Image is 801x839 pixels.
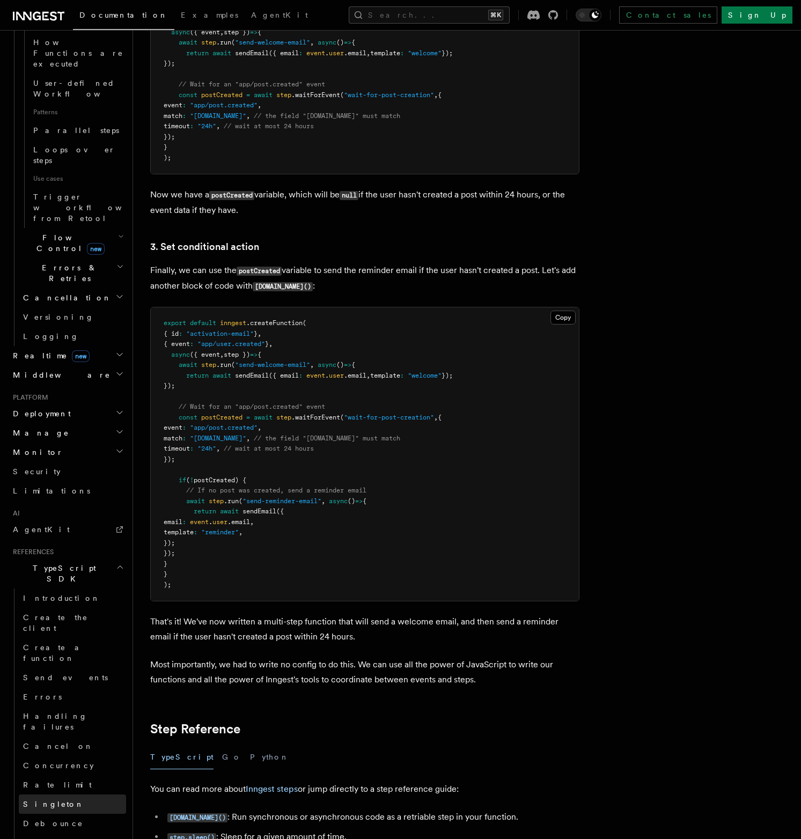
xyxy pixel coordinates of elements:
a: Sign Up [722,6,792,24]
a: AgentKit [9,520,126,539]
span: . [209,518,212,526]
span: inngest [220,319,246,327]
span: Concurrency [23,761,94,770]
span: user [329,372,344,379]
span: Handling failures [23,712,87,731]
span: async [329,497,348,505]
span: .run [216,361,231,369]
span: { [438,91,442,99]
a: Concurrency [19,756,126,775]
span: } [164,143,167,151]
span: if [179,476,186,484]
button: Copy [550,311,576,325]
span: new [72,350,90,362]
span: Versioning [23,313,94,321]
a: Singleton [19,794,126,814]
span: ); [164,581,171,588]
span: }); [164,133,175,141]
a: Versioning [19,307,126,327]
span: , [216,122,220,130]
span: Logging [23,332,79,341]
span: Create the client [23,613,88,632]
code: postCreated [237,267,282,276]
span: const [179,91,197,99]
span: ({ [276,507,284,515]
a: Create a function [19,638,126,668]
span: }); [164,382,175,389]
span: "[DOMAIN_NAME]" [190,112,246,120]
span: ( [231,361,235,369]
span: , [246,435,250,442]
span: : [190,340,194,348]
span: await [254,91,273,99]
span: () [348,497,355,505]
span: "activation-email" [186,330,254,337]
span: event [164,101,182,109]
span: Cancel on [23,742,93,750]
span: : [179,330,182,337]
a: Handling failures [19,706,126,737]
span: ({ event [190,28,220,36]
a: Create the client [19,608,126,638]
span: , [366,49,370,57]
span: : [182,112,186,120]
span: async [318,39,336,46]
span: . [325,49,329,57]
a: Rate limit [19,775,126,794]
span: . [325,372,329,379]
span: , [258,101,261,109]
span: event [306,372,325,379]
span: Realtime [9,350,90,361]
span: event [306,49,325,57]
span: match [164,435,182,442]
a: Debounce [19,814,126,833]
span: Examples [181,11,238,19]
span: "send-reminder-email" [242,497,321,505]
span: sendEmail [235,372,269,379]
span: Parallel steps [33,126,119,135]
span: => [250,28,258,36]
span: "welcome" [408,372,442,379]
button: Realtimenew [9,346,126,365]
a: Loops over steps [29,140,126,170]
span: .waitForEvent [291,91,340,99]
p: Finally, we can use the variable to send the reminder email if the user hasn't created a post. Le... [150,263,579,294]
span: Cancellation [19,292,112,303]
span: "reminder" [201,528,239,536]
code: [DOMAIN_NAME]() [253,282,313,291]
span: template [370,49,400,57]
span: , [258,330,261,337]
span: await [212,372,231,379]
span: ( [340,414,344,421]
span: , [216,445,220,452]
span: }); [442,49,453,57]
span: timeout [164,122,190,130]
span: "send-welcome-email" [235,39,310,46]
span: await [254,414,273,421]
span: step }) [224,351,250,358]
span: "send-welcome-email" [235,361,310,369]
a: Contact sales [619,6,717,24]
span: Trigger workflows from Retool [33,193,151,223]
span: { [351,39,355,46]
span: Send events [23,673,108,682]
span: , [220,28,224,36]
span: postCreated [201,91,242,99]
p: Now we have a variable, which will be if the user hasn't created a post within 24 hours, or the e... [150,187,579,218]
span: , [269,340,273,348]
span: ( [340,91,344,99]
span: } [164,560,167,568]
span: event [190,518,209,526]
span: .email [344,372,366,379]
span: "wait-for-post-creation" [344,91,434,99]
span: Singleton [23,800,84,808]
span: { [258,351,261,358]
p: Most importantly, we had to write no config to do this. We can use all the power of JavaScript to... [150,657,579,687]
span: , [220,351,224,358]
span: "wait-for-post-creation" [344,414,434,421]
span: export [164,319,186,327]
button: Toggle dark mode [576,9,601,21]
span: , [434,91,438,99]
span: step [201,361,216,369]
span: async [171,28,190,36]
